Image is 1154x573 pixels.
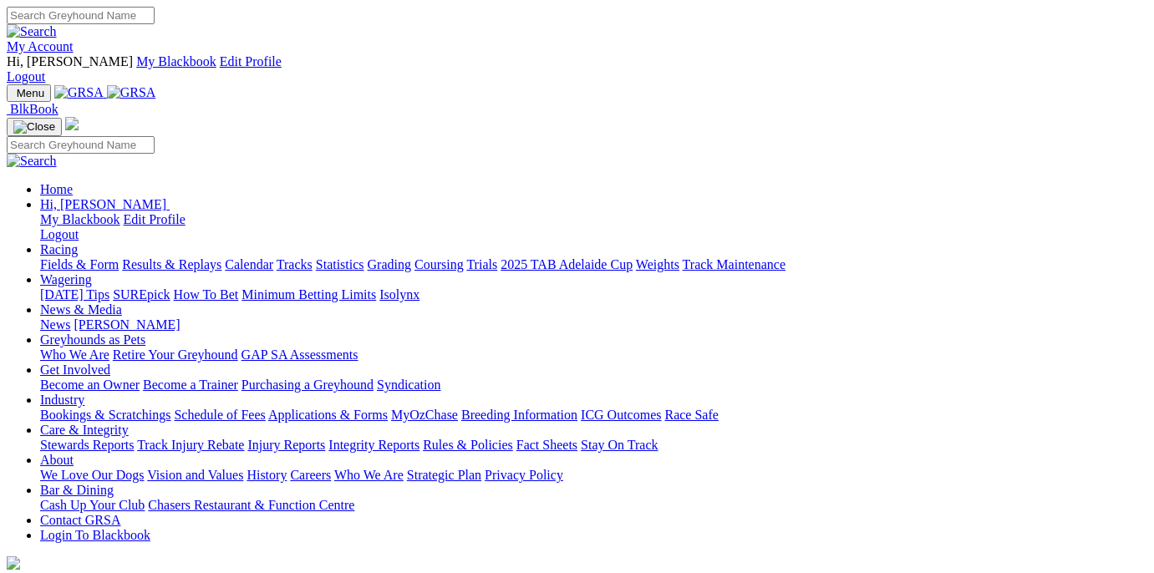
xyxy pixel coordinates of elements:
a: Greyhounds as Pets [40,332,145,347]
a: Cash Up Your Club [40,498,145,512]
a: MyOzChase [391,408,458,422]
a: Calendar [225,257,273,271]
a: About [40,453,74,467]
a: Privacy Policy [485,468,563,482]
div: Industry [40,408,1147,423]
div: Wagering [40,287,1147,302]
div: Bar & Dining [40,498,1147,513]
img: logo-grsa-white.png [65,117,79,130]
div: Get Involved [40,378,1147,393]
button: Toggle navigation [7,84,51,102]
a: Strategic Plan [407,468,481,482]
a: [PERSON_NAME] [74,317,180,332]
a: Statistics [316,257,364,271]
a: Edit Profile [124,212,186,226]
a: Breeding Information [461,408,577,422]
div: News & Media [40,317,1147,332]
a: Edit Profile [220,54,282,68]
span: Hi, [PERSON_NAME] [40,197,166,211]
a: [DATE] Tips [40,287,109,302]
div: Hi, [PERSON_NAME] [40,212,1147,242]
a: How To Bet [174,287,239,302]
a: BlkBook [7,102,58,116]
a: GAP SA Assessments [241,347,358,362]
a: Fact Sheets [516,438,577,452]
a: Rules & Policies [423,438,513,452]
a: Purchasing a Greyhound [241,378,374,392]
input: Search [7,136,155,154]
a: My Blackbook [136,54,216,68]
a: Become a Trainer [143,378,238,392]
a: Stewards Reports [40,438,134,452]
a: Vision and Values [147,468,243,482]
button: Toggle navigation [7,118,62,136]
a: Racing [40,242,78,256]
a: Home [40,182,73,196]
div: Greyhounds as Pets [40,347,1147,363]
a: ICG Outcomes [581,408,661,422]
a: Logout [7,69,45,84]
img: logo-grsa-white.png [7,556,20,570]
a: Logout [40,227,79,241]
a: News & Media [40,302,122,317]
img: Search [7,24,57,39]
a: Hi, [PERSON_NAME] [40,197,170,211]
a: Retire Your Greyhound [113,347,238,362]
a: We Love Our Dogs [40,468,144,482]
span: Menu [17,87,44,99]
a: Fields & Form [40,257,119,271]
a: Bar & Dining [40,483,114,497]
a: Schedule of Fees [174,408,265,422]
div: Care & Integrity [40,438,1147,453]
a: My Account [7,39,74,53]
a: History [247,468,287,482]
a: SUREpick [113,287,170,302]
a: Trials [466,257,497,271]
a: Grading [368,257,411,271]
a: Wagering [40,272,92,286]
a: Minimum Betting Limits [241,287,376,302]
a: Isolynx [379,287,419,302]
a: Stay On Track [581,438,658,452]
a: Care & Integrity [40,423,129,437]
a: Careers [290,468,331,482]
a: Get Involved [40,363,110,377]
a: Contact GRSA [40,513,120,527]
span: Hi, [PERSON_NAME] [7,54,133,68]
a: Coursing [414,257,464,271]
img: Search [7,154,57,169]
a: Track Maintenance [683,257,785,271]
img: Close [13,120,55,134]
a: Track Injury Rebate [137,438,244,452]
a: Login To Blackbook [40,528,150,542]
a: Who We Are [40,347,109,362]
a: Applications & Forms [268,408,388,422]
div: Racing [40,257,1147,272]
div: About [40,468,1147,483]
a: 2025 TAB Adelaide Cup [501,257,633,271]
div: My Account [7,54,1147,84]
img: GRSA [107,85,156,100]
a: Results & Replays [122,257,221,271]
a: Weights [636,257,679,271]
input: Search [7,7,155,24]
a: Bookings & Scratchings [40,408,170,422]
a: Syndication [377,378,440,392]
a: Industry [40,393,84,407]
a: Integrity Reports [328,438,419,452]
a: Tracks [277,257,313,271]
a: Injury Reports [247,438,325,452]
a: Race Safe [664,408,718,422]
a: Chasers Restaurant & Function Centre [148,498,354,512]
a: My Blackbook [40,212,120,226]
a: Become an Owner [40,378,140,392]
span: BlkBook [10,102,58,116]
a: News [40,317,70,332]
a: Who We Are [334,468,404,482]
img: GRSA [54,85,104,100]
